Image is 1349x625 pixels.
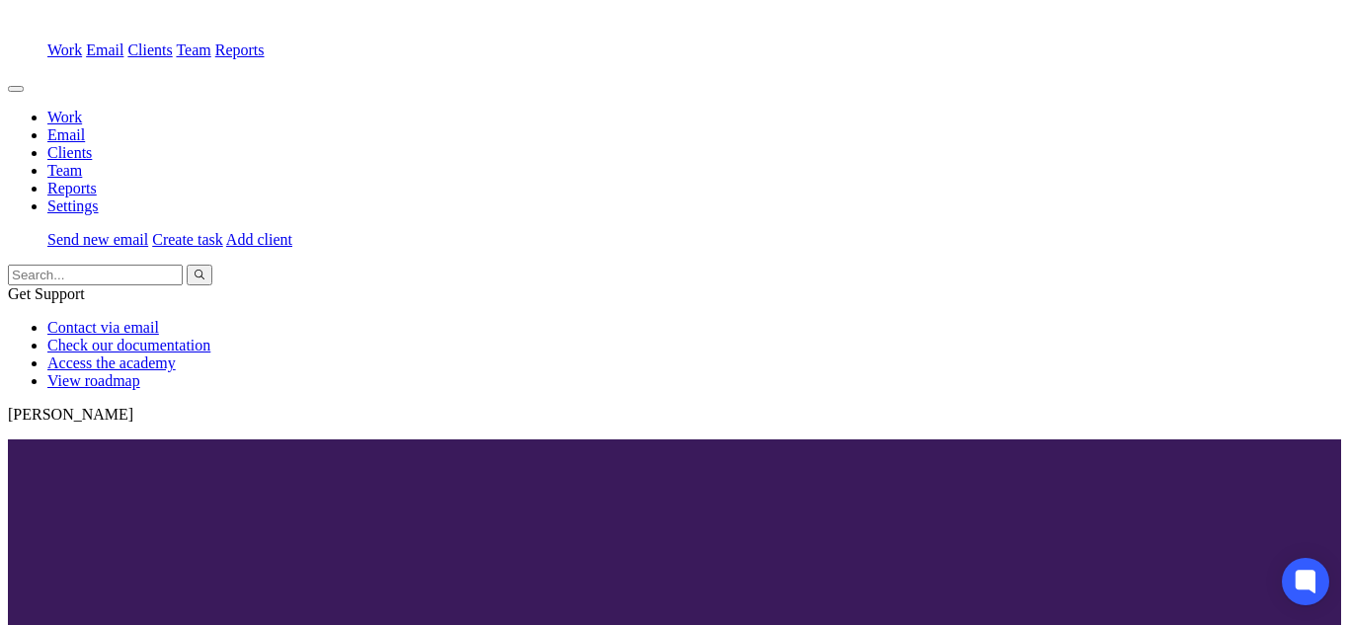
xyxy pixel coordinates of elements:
a: Clients [47,144,92,161]
a: Team [176,41,210,58]
a: Send new email [47,231,148,248]
a: Clients [127,41,172,58]
input: Search [8,265,183,285]
a: Reports [47,180,97,196]
button: Search [187,265,212,285]
a: Create task [152,231,223,248]
a: Work [47,41,82,58]
a: Add client [226,231,292,248]
a: Settings [47,197,99,214]
a: Reports [215,41,265,58]
a: Check our documentation [47,337,210,353]
a: Email [86,41,123,58]
span: Get Support [8,285,85,302]
a: Access the academy [47,354,176,371]
a: Work [47,109,82,125]
a: Team [47,162,82,179]
p: [PERSON_NAME] [8,406,1341,424]
a: Contact via email [47,319,159,336]
a: View roadmap [47,372,140,389]
a: Email [47,126,85,143]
